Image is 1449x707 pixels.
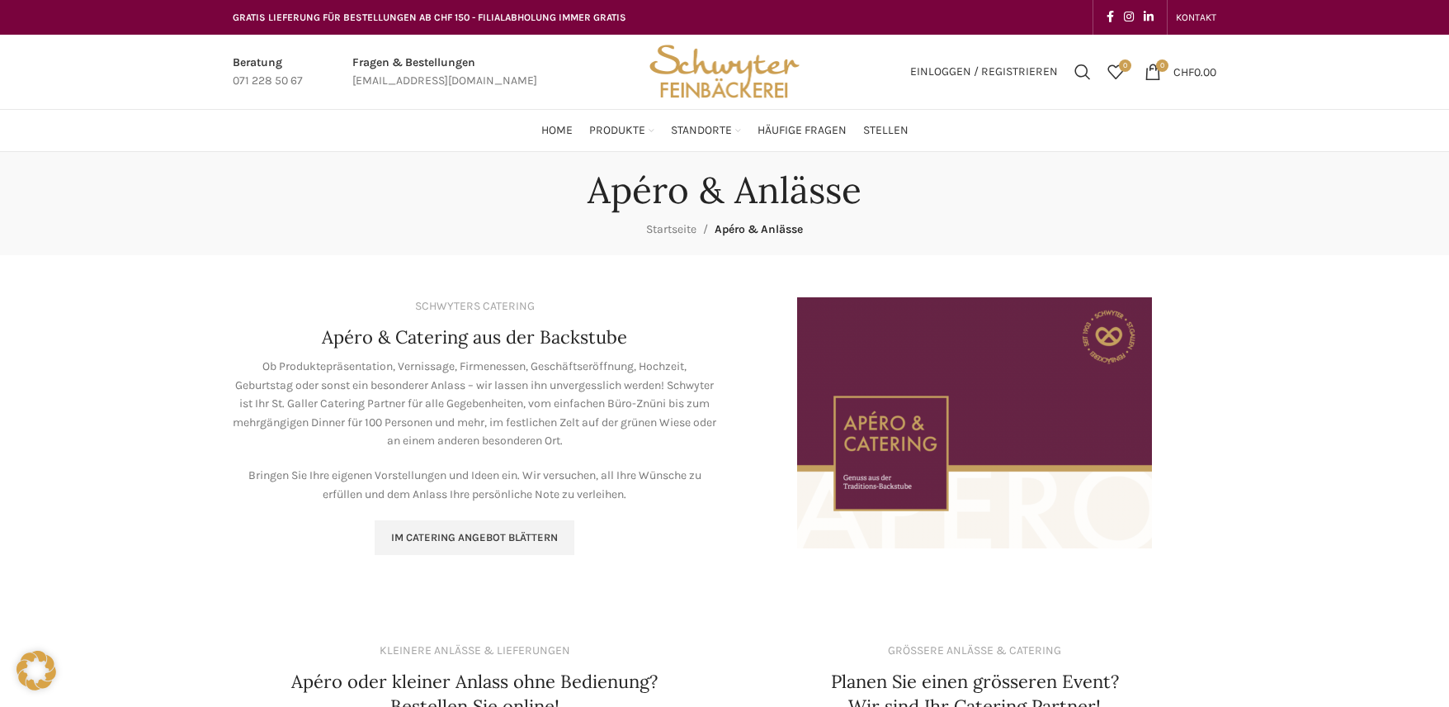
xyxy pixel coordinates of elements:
[910,66,1058,78] span: Einloggen / Registrieren
[375,520,574,555] a: Im Catering Angebot blättern
[1156,59,1168,72] span: 0
[1119,59,1131,72] span: 0
[797,415,1152,429] a: Image link
[1139,6,1159,29] a: Linkedin social link
[1099,55,1132,88] a: 0
[671,123,732,139] span: Standorte
[322,325,627,350] h4: Apéro & Catering aus der Backstube
[1176,12,1216,23] span: KONTAKT
[1168,1,1225,34] div: Secondary navigation
[644,35,805,109] img: Bäckerei Schwyter
[1102,6,1119,29] a: Facebook social link
[1173,64,1194,78] span: CHF
[644,64,805,78] a: Site logo
[233,358,716,450] p: Ob Produktepräsentation, Vernissage, Firmenessen, Geschäftseröffnung, Hochzeit, Geburtstag oder s...
[415,297,535,316] div: SCHWYTERS CATERING
[863,114,909,147] a: Stellen
[391,531,558,544] span: Im Catering Angebot blättern
[1176,1,1216,34] a: KONTAKT
[1099,55,1132,88] div: Meine Wunschliste
[902,55,1066,88] a: Einloggen / Registrieren
[1136,55,1225,88] a: 0 CHF0.00
[541,114,573,147] a: Home
[588,168,861,212] h1: Apéro & Anlässe
[888,642,1061,660] div: GRÖSSERE ANLÄSSE & CATERING
[233,467,716,504] p: Bringen Sie Ihre eigenen Vorstellungen und Ideen ein. Wir versuchen, all Ihre Wünsche zu erfüllen...
[589,114,654,147] a: Produkte
[671,114,741,147] a: Standorte
[233,12,626,23] span: GRATIS LIEFERUNG FÜR BESTELLUNGEN AB CHF 150 - FILIALABHOLUNG IMMER GRATIS
[233,54,303,91] a: Infobox link
[589,123,645,139] span: Produkte
[224,114,1225,147] div: Main navigation
[380,642,570,660] div: KLEINERE ANLÄSSE & LIEFERUNGEN
[352,54,537,91] a: Infobox link
[541,123,573,139] span: Home
[1066,55,1099,88] a: Suchen
[646,222,696,236] a: Startseite
[758,123,847,139] span: Häufige Fragen
[863,123,909,139] span: Stellen
[758,114,847,147] a: Häufige Fragen
[715,222,803,236] span: Apéro & Anlässe
[1119,6,1139,29] a: Instagram social link
[1173,64,1216,78] bdi: 0.00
